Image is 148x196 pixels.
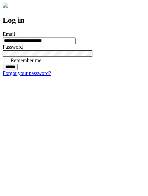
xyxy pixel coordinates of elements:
label: Remember me [11,58,41,63]
img: logo-4e3dc11c47720685a147b03b5a06dd966a58ff35d612b21f08c02c0306f2b779.png [3,3,8,8]
a: Forgot your password? [3,70,51,76]
label: Email [3,31,15,37]
label: Password [3,44,23,50]
h2: Log in [3,16,145,25]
